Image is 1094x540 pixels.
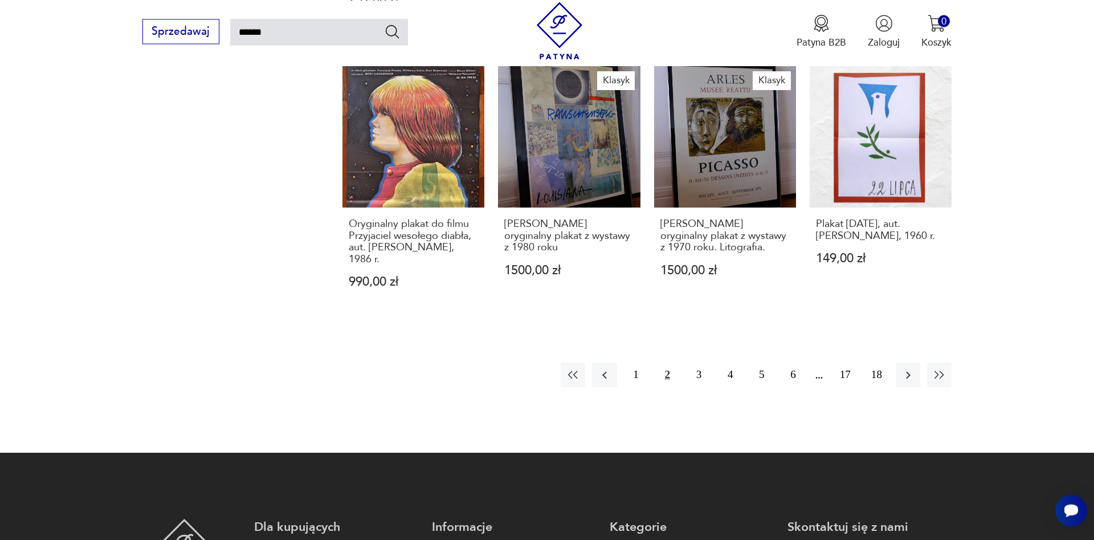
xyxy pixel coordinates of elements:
[787,519,952,535] p: Skontaktuj się z nami
[864,363,889,387] button: 18
[1055,494,1087,526] iframe: Smartsupp widget button
[810,66,952,315] a: Plakat 22 lipca, aut. Henryk Tomaszewski, 1960 r.Plakat [DATE], aut. [PERSON_NAME], 1960 r.149,00 zł
[938,15,950,27] div: 0
[531,2,589,59] img: Patyna - sklep z meblami i dekoracjami vintage
[655,363,680,387] button: 2
[349,276,479,288] p: 990,00 zł
[921,14,952,48] button: 0Koszyk
[254,519,418,535] p: Dla kupujących
[142,27,219,36] a: Sprzedawaj
[816,218,946,242] h3: Plakat [DATE], aut. [PERSON_NAME], 1960 r.
[342,66,484,315] a: Oryginalny plakat do filmu Przyjaciel wesołego diabła, aut. Jakub Erol, 1986 r.Oryginalny plakat ...
[654,66,796,315] a: KlasykPablo Picasso oryginalny plakat z wystawy z 1970 roku. Litografia.[PERSON_NAME] oryginalny ...
[498,66,640,315] a: KlasykRobert Rauschenberg oryginalny plakat z wystawy z 1980 roku[PERSON_NAME] oryginalny plakat ...
[142,19,219,44] button: Sprzedawaj
[432,519,596,535] p: Informacje
[504,265,634,277] p: 1500,00 zł
[781,363,805,387] button: 6
[868,35,900,48] p: Zaloguj
[687,363,711,387] button: 3
[797,35,846,48] p: Patyna B2B
[921,35,952,48] p: Koszyk
[813,14,830,32] img: Ikona medalu
[749,363,774,387] button: 5
[816,253,946,265] p: 149,00 zł
[718,363,742,387] button: 4
[875,14,893,32] img: Ikonka użytkownika
[928,14,945,32] img: Ikona koszyka
[868,14,900,48] button: Zaloguj
[660,265,790,277] p: 1500,00 zł
[797,14,846,48] button: Patyna B2B
[797,14,846,48] a: Ikona medaluPatyna B2B
[610,519,774,535] p: Kategorie
[660,218,790,253] h3: [PERSON_NAME] oryginalny plakat z wystawy z 1970 roku. Litografia.
[504,218,634,253] h3: [PERSON_NAME] oryginalny plakat z wystawy z 1980 roku
[349,218,479,265] h3: Oryginalny plakat do filmu Przyjaciel wesołego diabła, aut. [PERSON_NAME], 1986 r.
[833,363,858,387] button: 17
[384,23,401,39] button: Szukaj
[624,363,648,387] button: 1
